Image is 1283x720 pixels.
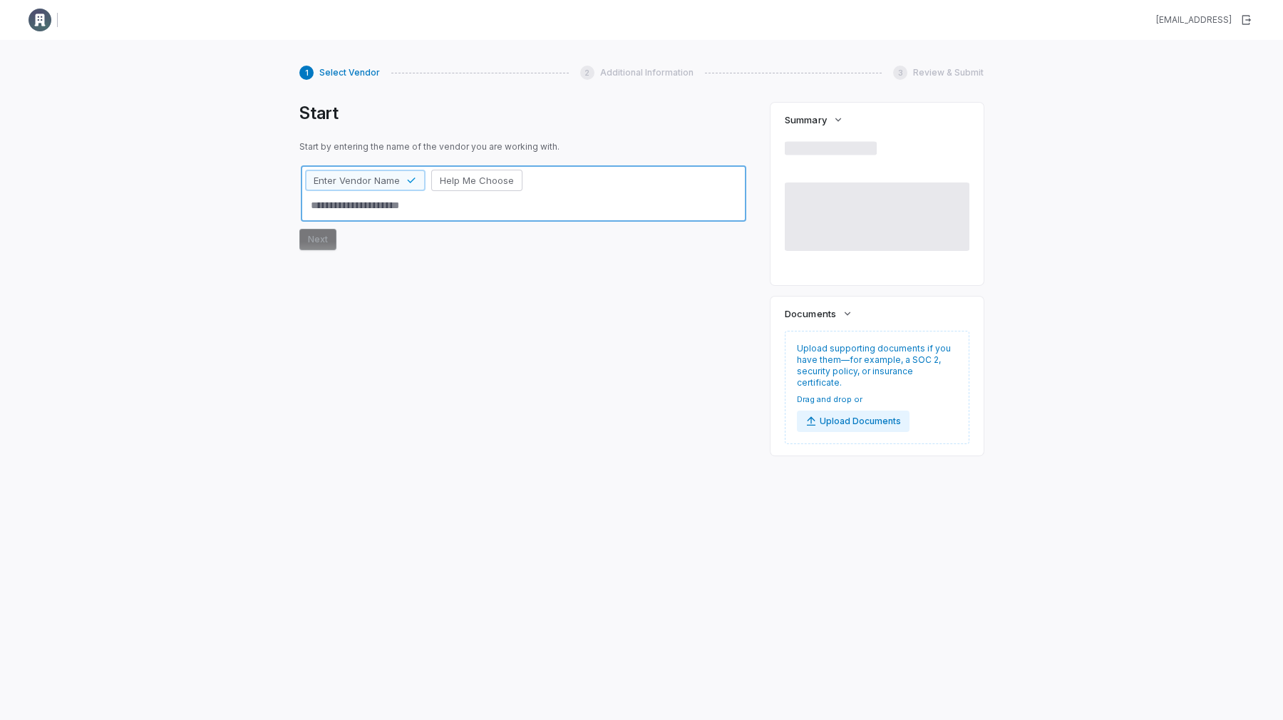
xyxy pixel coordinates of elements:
[893,66,907,80] div: 3
[785,331,969,444] div: Upload supporting documents if you have them—for example, a SOC 2, security policy, or insurance ...
[299,141,748,153] span: Start by entering the name of the vendor you are working with.
[780,301,857,326] button: Documents
[440,174,514,187] span: Help Me Choose
[913,67,984,78] span: Review & Submit
[299,103,748,124] h1: Start
[780,107,847,133] button: Summary
[1156,14,1232,26] div: [EMAIL_ADDRESS]
[29,9,51,31] img: Clerk Logo
[785,113,826,126] span: Summary
[797,394,910,405] span: Drag and drop or
[600,67,694,78] span: Additional Information
[314,174,400,187] span: Enter Vendor Name
[319,67,380,78] span: Select Vendor
[305,170,426,191] button: Enter Vendor Name
[785,307,835,320] span: Documents
[580,66,594,80] div: 2
[299,66,314,80] div: 1
[431,170,522,191] button: Help Me Choose
[797,411,910,432] button: Upload Documents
